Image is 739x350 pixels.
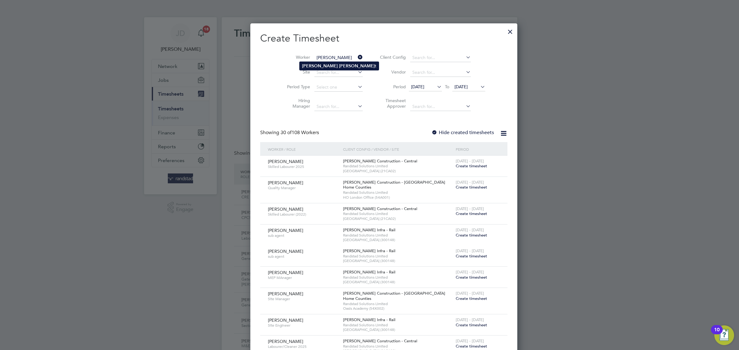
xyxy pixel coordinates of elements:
[343,158,417,164] span: [PERSON_NAME] Construction - Central
[456,296,487,301] span: Create timesheet
[456,227,484,233] span: [DATE] - [DATE]
[343,258,453,263] span: [GEOGRAPHIC_DATA] (300148)
[314,68,363,77] input: Search for...
[268,339,303,344] span: [PERSON_NAME]
[343,233,453,238] span: Randstad Solutions Limited
[343,164,453,169] span: Randstad Solutions Limited
[343,211,453,216] span: Randstad Solutions Limited
[343,323,453,328] span: Randstad Solutions Limited
[343,248,395,253] span: [PERSON_NAME] Infra - Rail
[268,164,338,169] span: Skilled Labourer 2025
[343,237,453,242] span: [GEOGRAPHIC_DATA] (300148)
[300,62,379,70] li: t
[281,129,319,136] span: 108 Workers
[456,291,484,296] span: [DATE] - [DATE]
[268,270,303,275] span: [PERSON_NAME]
[456,269,484,275] span: [DATE] - [DATE]
[266,142,341,156] div: Worker / Role
[411,84,424,89] span: [DATE]
[343,169,453,173] span: [GEOGRAPHIC_DATA] (21CA02)
[456,206,484,211] span: [DATE] - [DATE]
[714,330,720,338] div: 10
[343,195,453,200] span: HO London Office (54A001)
[343,327,453,332] span: [GEOGRAPHIC_DATA] (300148)
[268,206,303,212] span: [PERSON_NAME]
[378,54,406,60] label: Client Config
[456,344,487,349] span: Create timesheet
[343,254,453,259] span: Randstad Solutions Limited
[268,159,303,164] span: [PERSON_NAME]
[410,68,471,77] input: Search for...
[431,129,494,136] label: Hide created timesheets
[456,275,487,280] span: Create timesheet
[268,212,338,217] span: Skilled Labourer (2022)
[268,317,303,323] span: [PERSON_NAME]
[282,84,310,89] label: Period Type
[456,158,484,164] span: [DATE] - [DATE]
[260,32,507,45] h2: Create Timesheet
[343,216,453,221] span: [GEOGRAPHIC_DATA] (21CA02)
[456,163,487,169] span: Create timesheet
[339,63,375,69] b: [PERSON_NAME]
[456,248,484,253] span: [DATE] - [DATE]
[302,63,338,69] b: [PERSON_NAME]
[343,301,453,306] span: Randstad Solutions Limited
[456,322,487,328] span: Create timesheet
[456,180,484,185] span: [DATE] - [DATE]
[456,211,487,216] span: Create timesheet
[260,129,320,136] div: Showing
[343,291,445,301] span: [PERSON_NAME] Construction - [GEOGRAPHIC_DATA] Home Counties
[268,249,303,254] span: [PERSON_NAME]
[456,233,487,238] span: Create timesheet
[268,254,338,259] span: sub agent
[343,306,453,311] span: Oasis Academy (54X002)
[443,83,451,91] span: To
[456,317,484,322] span: [DATE] - [DATE]
[343,344,453,349] span: Randstad Solutions Limited
[268,344,338,349] span: Labourer/Cleaner 2025
[378,84,406,89] label: Period
[343,269,395,275] span: [PERSON_NAME] Infra - Rail
[378,98,406,109] label: Timesheet Approver
[268,323,338,328] span: Site Engineer
[456,338,484,344] span: [DATE] - [DATE]
[314,54,363,62] input: Search for...
[343,338,417,344] span: [PERSON_NAME] Construction - Central
[268,296,338,301] span: Site Manager
[410,102,471,111] input: Search for...
[343,317,395,322] span: [PERSON_NAME] Infra - Rail
[341,142,454,156] div: Client Config / Vendor / Site
[456,253,487,259] span: Create timesheet
[281,129,292,136] span: 30 of
[282,69,310,75] label: Site
[456,185,487,190] span: Create timesheet
[314,102,363,111] input: Search for...
[343,206,417,211] span: [PERSON_NAME] Construction - Central
[282,98,310,109] label: Hiring Manager
[343,180,445,190] span: [PERSON_NAME] Construction - [GEOGRAPHIC_DATA] Home Counties
[268,228,303,233] span: [PERSON_NAME]
[454,84,468,89] span: [DATE]
[343,280,453,284] span: [GEOGRAPHIC_DATA] (300148)
[378,69,406,75] label: Vendor
[268,180,303,185] span: [PERSON_NAME]
[714,325,734,345] button: Open Resource Center, 10 new notifications
[343,190,453,195] span: Randstad Solutions Limited
[268,233,338,238] span: sub agent
[282,54,310,60] label: Worker
[268,275,338,280] span: MEP MAnager
[343,275,453,280] span: Randstad Solutions Limited
[343,227,395,233] span: [PERSON_NAME] Infra - Rail
[268,291,303,296] span: [PERSON_NAME]
[410,54,471,62] input: Search for...
[268,185,338,190] span: Quality Manager
[454,142,501,156] div: Period
[314,83,363,92] input: Select one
